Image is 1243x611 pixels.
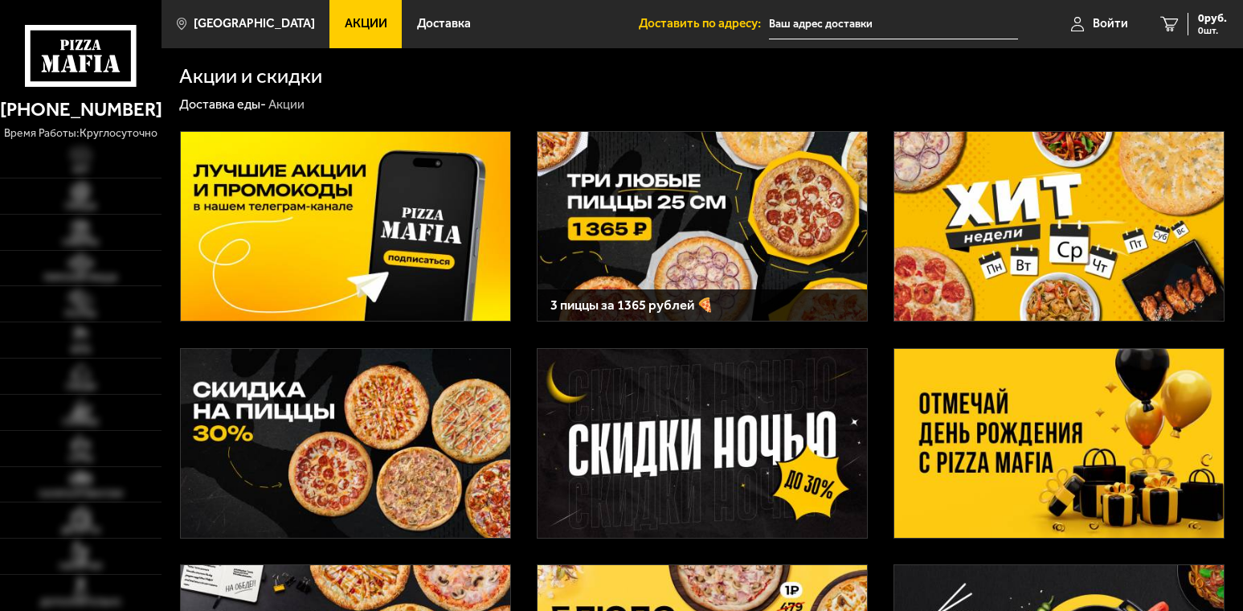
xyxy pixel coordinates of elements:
span: 0 шт. [1198,26,1227,35]
span: Доставить по адресу: [639,18,769,30]
h1: Акции и скидки [179,66,322,87]
span: 0 руб. [1198,13,1227,24]
div: Акции [268,96,305,113]
span: Войти [1093,18,1128,30]
span: Акции [345,18,387,30]
span: Доставка [417,18,471,30]
span: [GEOGRAPHIC_DATA] [194,18,315,30]
a: 3 пиццы за 1365 рублей 🍕 [537,131,868,322]
h3: 3 пиццы за 1365 рублей 🍕 [550,298,854,312]
input: Ваш адрес доставки [769,10,1017,39]
a: Доставка еды- [179,96,266,112]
